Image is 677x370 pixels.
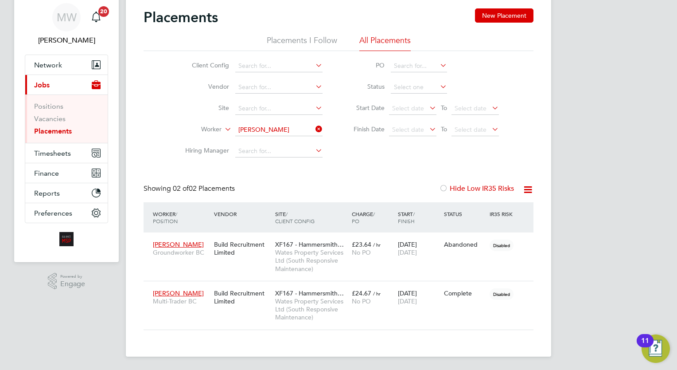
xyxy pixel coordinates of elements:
[641,341,649,352] div: 11
[57,12,77,23] span: MW
[153,248,210,256] span: Groundworker BC
[60,273,85,280] span: Powered by
[34,81,50,89] span: Jobs
[171,125,222,134] label: Worker
[235,145,323,157] input: Search for...
[173,184,235,193] span: 02 Placements
[144,8,218,26] h2: Placements
[34,149,71,157] span: Timesheets
[642,335,670,363] button: Open Resource Center, 11 new notifications
[352,289,371,297] span: £24.67
[25,3,108,46] a: MW[PERSON_NAME]
[178,83,229,91] label: Vendor
[173,184,189,193] span: 02 of
[235,124,323,136] input: Search for...
[352,210,375,224] span: / PO
[391,81,447,94] input: Select one
[345,104,385,112] label: Start Date
[398,297,417,305] span: [DATE]
[475,8,533,23] button: New Placement
[178,61,229,69] label: Client Config
[34,169,59,177] span: Finance
[212,285,273,310] div: Build Recruitment Limited
[392,126,424,134] span: Select date
[439,184,514,193] label: Hide Low IR35 Risks
[153,210,178,224] span: / Position
[34,114,66,123] a: Vacancies
[178,104,229,112] label: Site
[267,35,337,51] li: Placements I Follow
[352,248,371,256] span: No PO
[352,297,371,305] span: No PO
[444,289,486,297] div: Complete
[60,280,85,288] span: Engage
[178,146,229,154] label: Hiring Manager
[490,288,514,300] span: Disabled
[396,206,442,229] div: Start
[442,206,488,222] div: Status
[352,240,371,248] span: £23.64
[235,102,323,115] input: Search for...
[438,102,450,114] span: To
[153,240,204,248] span: [PERSON_NAME]
[25,143,108,163] button: Timesheets
[151,206,212,229] div: Worker
[25,94,108,143] div: Jobs
[151,236,533,243] a: [PERSON_NAME]Groundworker BCBuild Recruitment LimitedXF167 - Hammersmith…Wates Property Services ...
[48,273,86,290] a: Powered byEngage
[345,125,385,133] label: Finish Date
[275,240,344,248] span: XF167 - Hammersmith…
[212,206,273,222] div: Vendor
[235,81,323,94] input: Search for...
[490,240,514,251] span: Disabled
[275,289,344,297] span: XF167 - Hammersmith…
[34,209,72,217] span: Preferences
[273,206,350,229] div: Site
[396,285,442,310] div: [DATE]
[275,248,347,273] span: Wates Property Services Ltd (South Responsive Maintenance)
[34,189,60,197] span: Reports
[25,35,108,46] span: Megan Westlotorn
[153,289,204,297] span: [PERSON_NAME]
[25,163,108,183] button: Finance
[487,206,518,222] div: IR35 Risk
[438,123,450,135] span: To
[25,232,108,246] a: Go to home page
[275,210,315,224] span: / Client Config
[25,55,108,75] button: Network
[444,240,486,248] div: Abandoned
[275,297,347,322] span: Wates Property Services Ltd (South Responsive Maintenance)
[25,203,108,223] button: Preferences
[350,206,396,229] div: Charge
[396,236,442,261] div: [DATE]
[373,241,381,248] span: / hr
[212,236,273,261] div: Build Recruitment Limited
[345,61,385,69] label: PO
[391,60,447,72] input: Search for...
[34,102,63,110] a: Positions
[455,104,486,112] span: Select date
[98,6,109,17] span: 20
[359,35,411,51] li: All Placements
[34,61,62,69] span: Network
[373,290,381,297] span: / hr
[25,75,108,94] button: Jobs
[455,126,486,134] span: Select date
[34,127,72,135] a: Placements
[87,3,105,31] a: 20
[392,104,424,112] span: Select date
[153,297,210,305] span: Multi-Trader BC
[345,83,385,91] label: Status
[398,248,417,256] span: [DATE]
[59,232,74,246] img: alliancemsp-logo-retina.png
[151,284,533,292] a: [PERSON_NAME]Multi-Trader BCBuild Recruitment LimitedXF167 - Hammersmith…Wates Property Services ...
[144,184,237,193] div: Showing
[398,210,415,224] span: / Finish
[235,60,323,72] input: Search for...
[25,183,108,203] button: Reports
